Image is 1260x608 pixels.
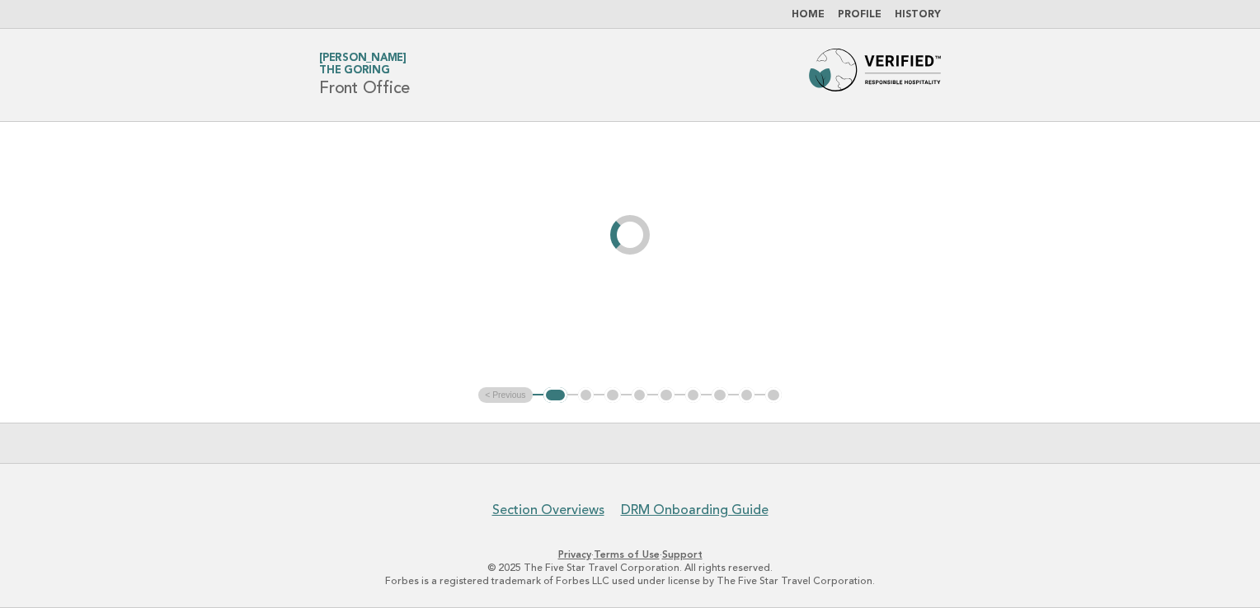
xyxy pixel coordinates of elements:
a: Section Overviews [492,502,604,518]
a: Support [662,549,703,560]
span: The Goring [319,66,390,77]
a: Profile [838,10,882,20]
p: Forbes is a registered trademark of Forbes LLC used under license by The Five Star Travel Corpora... [125,574,1135,587]
a: Home [792,10,825,20]
a: DRM Onboarding Guide [621,502,769,518]
a: Terms of Use [594,549,660,560]
h1: Front Office [319,54,410,96]
p: © 2025 The Five Star Travel Corporation. All rights reserved. [125,561,1135,574]
p: · · [125,548,1135,561]
img: Forbes Travel Guide [809,49,941,101]
a: History [895,10,941,20]
a: Privacy [558,549,591,560]
a: [PERSON_NAME]The Goring [319,53,407,76]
